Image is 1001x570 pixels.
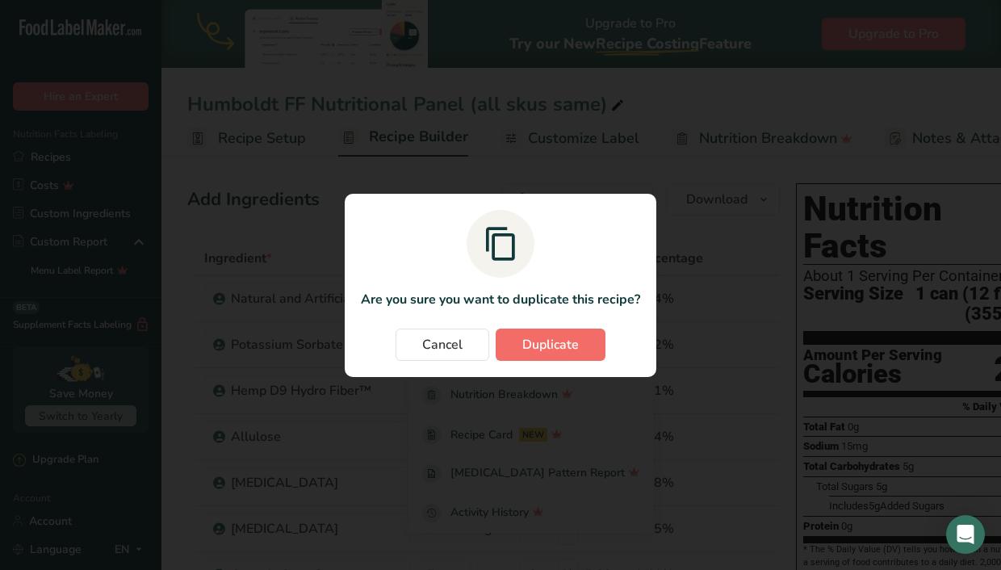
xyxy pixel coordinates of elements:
p: Are you sure you want to duplicate this recipe? [361,290,640,309]
span: Cancel [422,335,463,354]
button: Cancel [396,329,489,361]
span: Duplicate [522,335,579,354]
button: Duplicate [496,329,605,361]
div: Open Intercom Messenger [946,515,985,554]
